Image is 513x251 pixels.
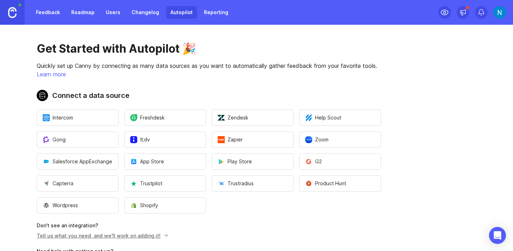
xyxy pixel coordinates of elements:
span: Capterra [43,180,73,187]
span: App Store [130,158,164,165]
button: Open a modal to start the flow of installing Salesforce AppExchange. [37,153,119,170]
span: Help Scout [305,114,341,121]
button: Open a modal to start the flow of installing Zapier. [212,132,294,148]
a: Feedback [32,6,64,19]
button: Open a modal to start the flow of installing Zoom. [299,132,381,148]
span: Product Hunt [305,180,346,187]
span: tl;dv [130,136,150,143]
button: Open a modal to start the flow of installing Help Scout. [299,110,381,126]
button: Open a modal to start the flow of installing G2. [299,153,381,170]
a: Roadmap [67,6,99,19]
span: Intercom [43,114,73,121]
button: Open a modal to start the flow of installing Trustpilot. [124,175,206,192]
h2: Connect a data source [37,90,381,101]
img: Natalie Dudko [493,6,506,19]
span: Freshdesk [130,114,165,121]
span: Trustradius [218,180,254,187]
span: Zendesk [218,114,248,121]
button: Open a modal to start the flow of installing Gong. [37,132,119,148]
p: Quickly set up Canny by connecting as many data sources as you want to automatically gather feedb... [37,62,381,70]
button: Open a modal to start the flow of installing Shopify. [124,197,206,214]
span: Zapier [218,136,243,143]
h1: Get Started with Autopilot 🎉 [37,42,381,56]
button: Open a modal to start the flow of installing Product Hunt. [299,175,381,192]
button: Open a modal to start the flow of installing Trustradius. [212,175,294,192]
button: Open a modal to start the flow of installing Freshdesk. [124,110,206,126]
a: Users [102,6,125,19]
button: Open a modal to start the flow of installing Intercom. [37,110,119,126]
span: Zoom [305,136,328,143]
span: Play Store [218,158,252,165]
img: Canny Home [8,7,17,18]
span: Trustpilot [130,180,162,187]
a: Autopilot [166,6,197,19]
span: Wordpress [43,202,78,209]
button: Open a modal to start the flow of installing tl;dv. [124,132,206,148]
span: Salesforce AppExchange [43,158,112,165]
a: Reporting [200,6,233,19]
button: Open a modal to start the flow of installing Play Store. [212,153,294,170]
button: Open a modal to start the flow of installing Capterra. [37,175,119,192]
a: Learn more [37,71,66,78]
span: Gong [43,136,66,143]
button: Open a modal to start the flow of installing App Store. [124,153,206,170]
button: Open a modal to start the flow of installing Zendesk. [212,110,294,126]
p: Don't see an integration? [37,222,381,229]
a: Tell us what you need, and we'll work on adding it! [37,233,166,239]
div: Open Intercom Messenger [489,227,506,244]
button: Open a modal to start the flow of installing Wordpress. [37,197,119,214]
span: Shopify [130,202,158,209]
a: Changelog [127,6,163,19]
span: G2 [305,158,322,165]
